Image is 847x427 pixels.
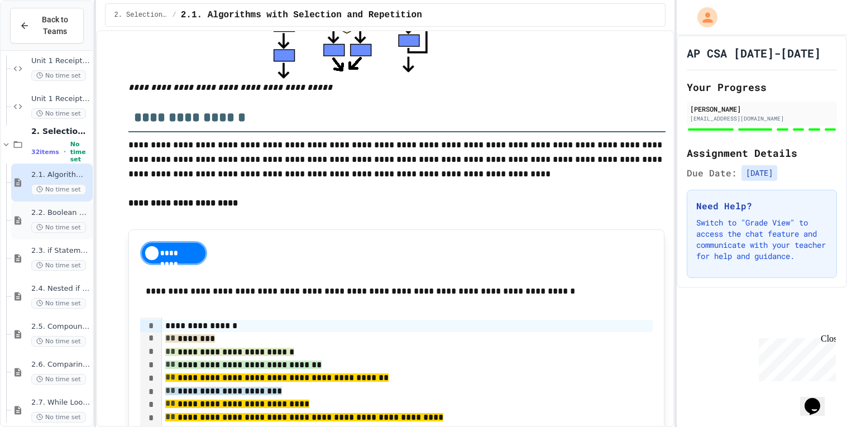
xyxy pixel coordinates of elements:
span: Due Date: [687,166,737,180]
span: Unit 1 Receipt: Activity 3 — Including Random [31,56,90,66]
span: 32 items [31,148,59,156]
h2: Assignment Details [687,145,837,161]
span: 2.5. Compound Boolean Expressions [31,322,90,332]
h2: Your Progress [687,79,837,95]
div: Chat with us now!Close [4,4,77,71]
span: 2. Selection and Iteration [114,11,168,20]
span: No time set [31,412,86,423]
div: My Account [686,4,720,30]
span: 2. Selection and Iteration [31,126,90,136]
span: 2.7. While Loops [31,398,90,407]
button: Back to Teams [10,8,84,44]
span: Unit 1 Receipt: Activity 4 — Interactive Receipt [31,94,90,104]
span: 2.3. if Statements [31,246,90,256]
span: 2.1. Algorithms with Selection and Repetition [181,8,422,22]
span: No time set [31,336,86,347]
span: 2.6. Comparing Boolean Expressions ([PERSON_NAME] Laws) [31,360,90,370]
span: No time set [70,141,90,163]
iframe: chat widget [800,382,836,416]
div: [PERSON_NAME] [690,104,834,114]
span: No time set [31,222,86,233]
span: No time set [31,260,86,271]
span: No time set [31,184,86,195]
span: / [173,11,176,20]
span: No time set [31,70,86,81]
iframe: chat widget [754,334,836,381]
span: No time set [31,108,86,119]
span: 2.2. Boolean Expressions [31,208,90,218]
span: [DATE] [741,165,777,181]
p: Switch to "Grade View" to access the chat feature and communicate with your teacher for help and ... [696,217,827,262]
span: No time set [31,298,86,309]
span: 2.4. Nested if Statements [31,284,90,294]
h3: Need Help? [696,199,827,213]
h1: AP CSA [DATE]-[DATE] [687,45,821,61]
span: No time set [31,374,86,385]
span: • [64,147,66,156]
span: Back to Teams [36,14,74,37]
span: 2.1. Algorithms with Selection and Repetition [31,170,90,180]
div: [EMAIL_ADDRESS][DOMAIN_NAME] [690,114,834,123]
